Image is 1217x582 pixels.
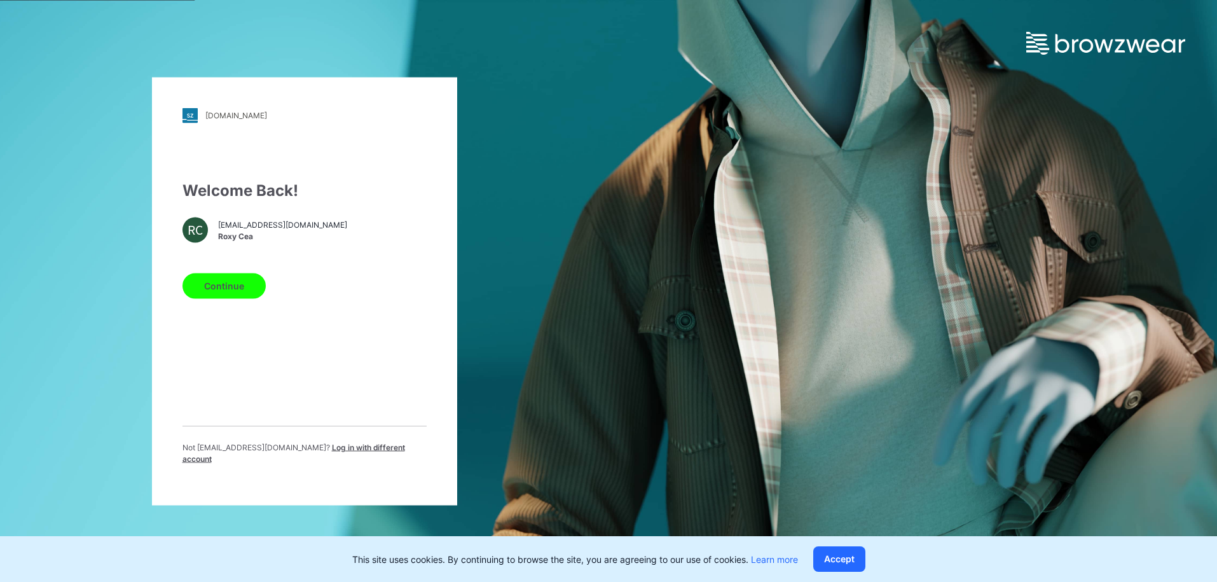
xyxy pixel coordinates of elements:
[218,231,347,242] span: Roxy Cea
[182,107,427,123] a: [DOMAIN_NAME]
[813,546,865,572] button: Accept
[352,553,798,566] p: This site uses cookies. By continuing to browse the site, you are agreeing to our use of cookies.
[182,217,208,242] div: RC
[205,111,267,120] div: [DOMAIN_NAME]
[218,219,347,231] span: [EMAIL_ADDRESS][DOMAIN_NAME]
[751,554,798,565] a: Learn more
[182,179,427,202] div: Welcome Back!
[182,441,427,464] p: Not [EMAIL_ADDRESS][DOMAIN_NAME] ?
[182,107,198,123] img: stylezone-logo.562084cfcfab977791bfbf7441f1a819.svg
[1026,32,1185,55] img: browzwear-logo.e42bd6dac1945053ebaf764b6aa21510.svg
[182,273,266,298] button: Continue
